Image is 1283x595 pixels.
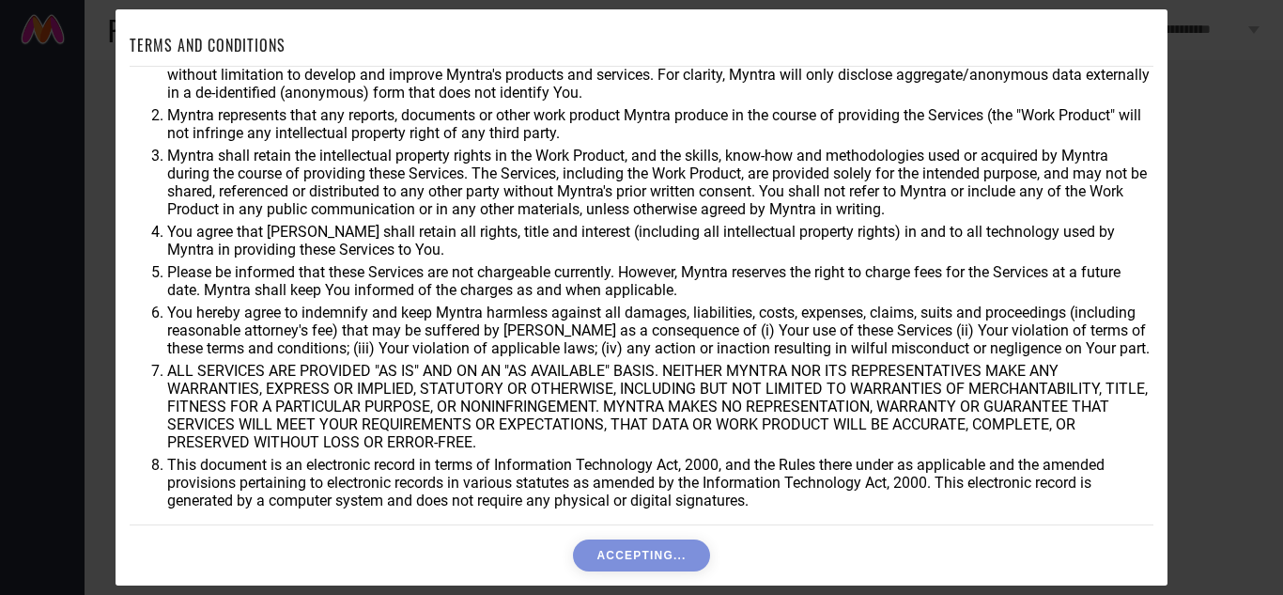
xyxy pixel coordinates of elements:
li: ALL SERVICES ARE PROVIDED "AS IS" AND ON AN "AS AVAILABLE" BASIS. NEITHER MYNTRA NOR ITS REPRESEN... [167,362,1153,451]
li: Please be informed that these Services are not chargeable currently. However, Myntra reserves the... [167,263,1153,299]
li: You agree that [PERSON_NAME] shall retain all rights, title and interest (including all intellect... [167,223,1153,258]
li: This document is an electronic record in terms of Information Technology Act, 2000, and the Rules... [167,456,1153,509]
li: Myntra shall retain the intellectual property rights in the Work Product, and the skills, know-ho... [167,147,1153,218]
li: You hereby agree to indemnify and keep Myntra harmless against all damages, liabilities, costs, e... [167,304,1153,357]
li: Myntra represents that any reports, documents or other work product Myntra produce in the course ... [167,106,1153,142]
h1: TERMS AND CONDITIONS [130,34,286,56]
li: You agree that Myntra may use aggregate and anonymized data for any business purpose during or af... [167,48,1153,102]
